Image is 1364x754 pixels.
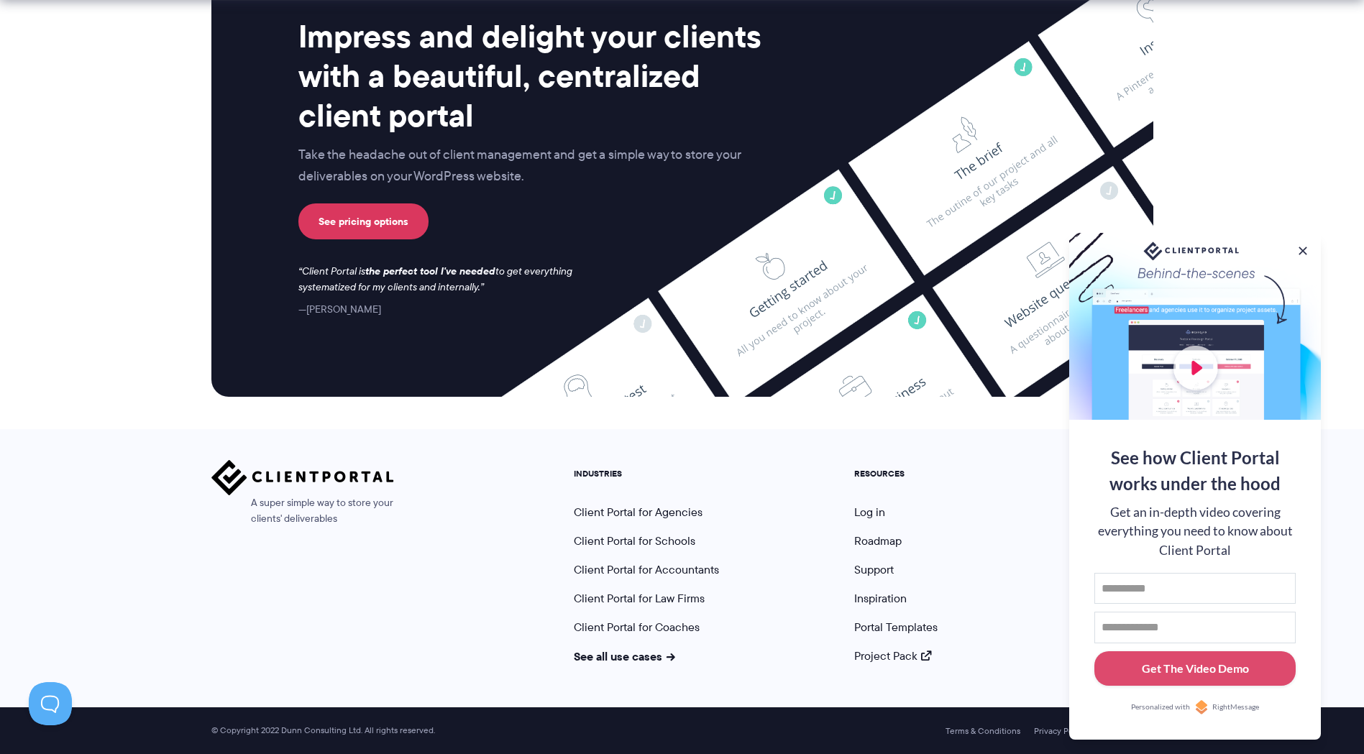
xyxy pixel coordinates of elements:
strong: the perfect tool I've needed [365,263,495,279]
a: See all use cases [574,648,676,665]
a: See pricing options [298,203,429,239]
button: Get The Video Demo [1094,651,1296,686]
iframe: Toggle Customer Support [29,682,72,725]
span: Personalized with [1131,702,1190,713]
cite: [PERSON_NAME] [298,302,381,316]
a: Client Portal for Agencies [574,504,702,520]
div: Get an in-depth video covering everything you need to know about Client Portal [1094,503,1296,560]
img: Personalized with RightMessage [1194,700,1209,714]
span: A super simple way to store your clients' deliverables [211,495,394,527]
a: Project Pack [854,648,932,664]
div: Get The Video Demo [1142,660,1249,677]
a: Support [854,561,894,578]
a: Inspiration [854,590,907,607]
a: Personalized withRightMessage [1094,700,1296,714]
a: Client Portal for Coaches [574,619,700,635]
a: Log in [854,504,885,520]
a: Client Portal for Law Firms [574,590,705,607]
p: Client Portal is to get everything systematized for my clients and internally. [298,264,592,295]
a: Portal Templates [854,619,938,635]
span: RightMessage [1212,702,1259,713]
p: Take the headache out of client management and get a simple way to store your deliverables on you... [298,144,772,188]
a: Client Portal for Accountants [574,561,719,578]
div: See how Client Portal works under the hood [1094,445,1296,497]
h5: INDUSTRIES [574,469,719,479]
h2: Impress and delight your clients with a beautiful, centralized client portal [298,17,772,136]
a: Terms & Conditions [946,726,1020,736]
a: Roadmap [854,533,902,549]
a: Client Portal for Schools [574,533,695,549]
a: Privacy Policy [1034,726,1086,736]
h5: RESOURCES [854,469,938,479]
span: © Copyright 2022 Dunn Consulting Ltd. All rights reserved. [204,725,442,736]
